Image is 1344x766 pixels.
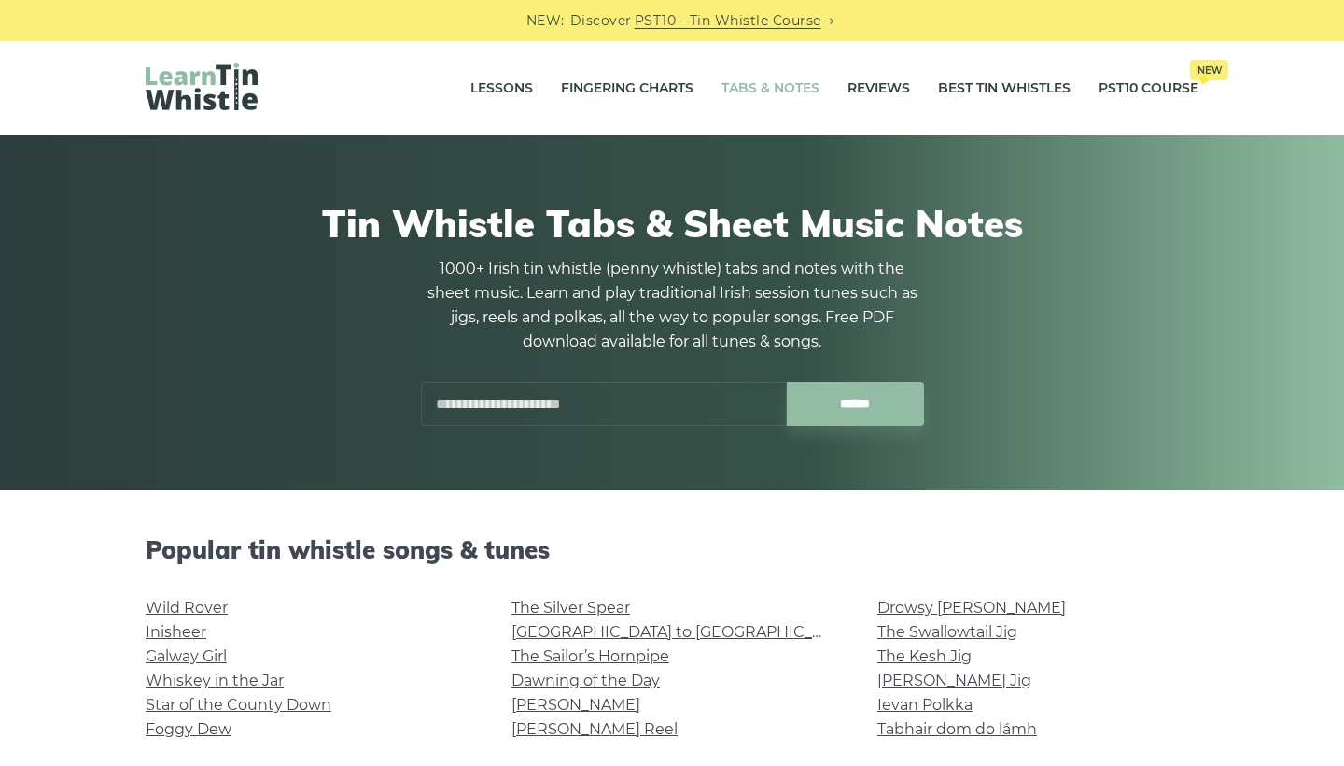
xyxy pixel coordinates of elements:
[146,672,284,689] a: Whiskey in the Jar
[511,720,678,738] a: [PERSON_NAME] Reel
[877,623,1017,641] a: The Swallowtail Jig
[561,65,693,112] a: Fingering Charts
[146,535,1198,564] h2: Popular tin whistle songs & tunes
[938,65,1071,112] a: Best Tin Whistles
[420,257,924,354] p: 1000+ Irish tin whistle (penny whistle) tabs and notes with the sheet music. Learn and play tradi...
[1190,60,1228,80] span: New
[146,647,227,665] a: Galway Girl
[511,672,660,689] a: Dawning of the Day
[877,599,1066,617] a: Drowsy [PERSON_NAME]
[877,720,1037,738] a: Tabhair dom do lámh
[511,647,669,665] a: The Sailor’s Hornpipe
[146,63,258,110] img: LearnTinWhistle.com
[146,696,331,714] a: Star of the County Down
[877,647,972,665] a: The Kesh Jig
[511,599,630,617] a: The Silver Spear
[877,696,973,714] a: Ievan Polkka
[146,599,228,617] a: Wild Rover
[146,201,1198,246] h1: Tin Whistle Tabs & Sheet Music Notes
[470,65,533,112] a: Lessons
[511,623,856,641] a: [GEOGRAPHIC_DATA] to [GEOGRAPHIC_DATA]
[877,672,1031,689] a: [PERSON_NAME] Jig
[721,65,819,112] a: Tabs & Notes
[511,696,640,714] a: [PERSON_NAME]
[146,623,206,641] a: Inisheer
[146,720,231,738] a: Foggy Dew
[847,65,910,112] a: Reviews
[1099,65,1198,112] a: PST10 CourseNew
